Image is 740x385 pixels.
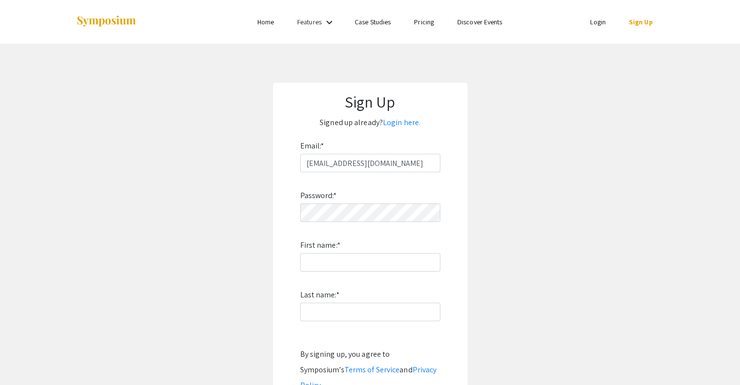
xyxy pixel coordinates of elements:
[344,365,400,375] a: Terms of Service
[283,92,458,111] h1: Sign Up
[300,188,337,203] label: Password:
[629,18,653,26] a: Sign Up
[300,238,341,253] label: First name:
[300,287,340,303] label: Last name:
[590,18,606,26] a: Login
[257,18,274,26] a: Home
[414,18,434,26] a: Pricing
[383,117,420,128] a: Login here.
[283,115,458,130] p: Signed up already?
[324,17,335,28] mat-icon: Expand Features list
[297,18,322,26] a: Features
[355,18,391,26] a: Case Studies
[457,18,503,26] a: Discover Events
[300,138,325,154] label: Email:
[76,15,137,28] img: Symposium by ForagerOne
